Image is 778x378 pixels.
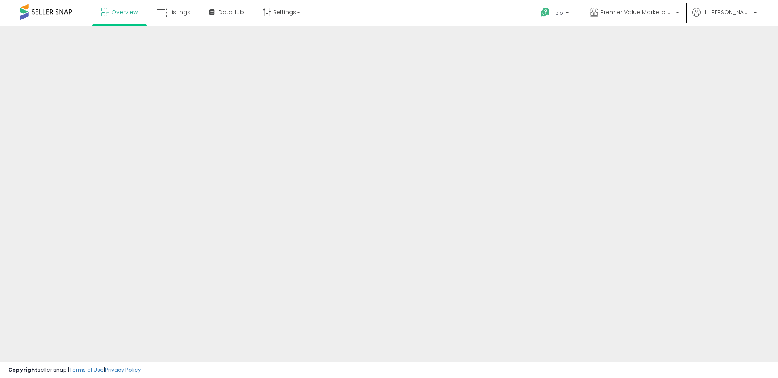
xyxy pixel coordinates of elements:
[534,1,577,26] a: Help
[601,8,673,16] span: Premier Value Marketplace LLC
[169,8,190,16] span: Listings
[703,8,751,16] span: Hi [PERSON_NAME]
[540,7,550,17] i: Get Help
[552,9,563,16] span: Help
[218,8,244,16] span: DataHub
[111,8,138,16] span: Overview
[692,8,757,26] a: Hi [PERSON_NAME]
